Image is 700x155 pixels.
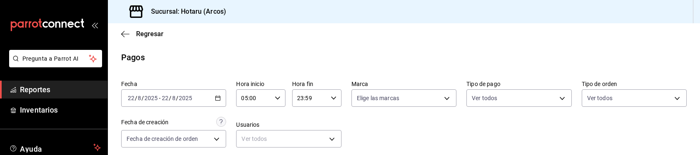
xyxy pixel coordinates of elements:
div: Pagos [121,51,145,64]
span: / [176,95,178,101]
span: / [141,95,144,101]
label: Tipo de pago [466,81,571,87]
label: Usuarios [236,122,341,128]
span: Elige las marcas [357,94,399,102]
span: / [135,95,137,101]
span: - [159,95,161,101]
span: Ver todos [587,94,612,102]
button: Pregunta a Parrot AI [9,50,102,67]
a: Pregunta a Parrot AI [6,60,102,69]
input: ---- [144,95,158,101]
span: Ver todos [472,94,497,102]
label: Marca [351,81,456,87]
button: open_drawer_menu [91,22,98,28]
input: -- [161,95,169,101]
span: Ayuda [20,143,90,153]
h3: Sucursal: Hotaru (Arcos) [144,7,226,17]
span: / [169,95,171,101]
input: -- [137,95,141,101]
input: ---- [178,95,193,101]
div: Fecha de creación [121,118,168,127]
input: -- [127,95,135,101]
span: Regresar [136,30,163,38]
span: Inventarios [20,104,101,116]
div: Ver todos [236,130,341,148]
label: Tipo de orden [582,81,687,87]
span: Fecha de creación de orden [127,135,198,143]
button: Regresar [121,30,163,38]
label: Hora fin [292,81,341,87]
input: -- [172,95,176,101]
span: Pregunta a Parrot AI [22,54,89,63]
span: Reportes [20,84,101,95]
label: Fecha [121,81,226,87]
label: Hora inicio [236,81,285,87]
